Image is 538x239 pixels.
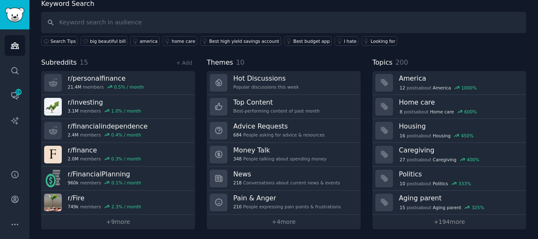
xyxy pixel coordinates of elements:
[433,205,462,210] span: Aging parent
[233,108,320,114] div: Best-performing content of past month
[400,133,405,139] span: 16
[399,84,477,92] div: post s about
[41,95,195,119] a: r/investing3.1Mmembers1.0% / month
[233,146,327,155] h3: Money Talk
[371,38,396,44] div: Looking for
[400,157,405,163] span: 27
[233,84,299,90] div: Popular discussions this week
[399,180,472,187] div: post s about
[68,132,148,138] div: members
[41,12,526,33] input: Keyword search in audience
[233,156,327,162] div: People talking about spending money
[5,85,25,106] a: 19
[114,84,144,90] div: 0.5 % / month
[400,85,405,91] span: 12
[459,181,471,186] div: 333 %
[207,119,361,143] a: Advice Requests684People asking for advice & resources
[293,38,330,44] div: Best budget app
[372,143,526,167] a: Caregiving27postsaboutCaregiving400%
[399,98,520,107] h3: Home care
[207,215,361,229] a: +4more
[172,38,195,44] div: home care
[284,36,332,46] a: Best budget app
[464,109,477,115] div: 600 %
[68,156,79,162] span: 2.0M
[467,157,479,163] div: 400 %
[399,170,520,179] h3: Politics
[200,36,281,46] a: Best high yield savings account
[41,167,195,191] a: r/FinancialPlanning960kmembers0.1% / month
[111,132,141,138] div: 0.4 % / month
[176,60,192,66] a: + Add
[68,132,79,138] span: 2.4M
[41,119,195,143] a: r/financialindependence2.4Mmembers0.4% / month
[68,180,79,186] span: 960k
[430,109,454,115] span: Home care
[400,205,405,210] span: 15
[68,180,141,186] div: members
[399,108,477,116] div: post s about
[396,58,408,66] span: 200
[207,58,233,68] span: Themes
[233,180,340,186] div: Conversations about current news & events
[44,170,62,187] img: FinancialPlanning
[140,38,158,44] div: america
[80,58,88,66] span: 15
[372,215,526,229] a: +194more
[461,133,474,139] div: 450 %
[41,58,77,68] span: Subreddits
[399,204,485,211] div: post s about
[233,194,341,202] h3: Pain & Anger
[372,58,393,68] span: Topics
[68,204,79,210] span: 749k
[433,181,448,186] span: Politics
[68,122,148,131] h3: r/ financialindependence
[50,38,76,44] span: Search Tips
[90,38,126,44] div: big beautiful bill
[41,143,195,167] a: r/finance2.0Mmembers0.3% / month
[68,156,141,162] div: members
[44,194,62,211] img: Fire
[68,170,141,179] h3: r/ FinancialPlanning
[233,122,324,131] h3: Advice Requests
[433,133,451,139] span: Housing
[15,89,22,95] span: 19
[111,156,141,162] div: 0.3 % / month
[233,74,299,83] h3: Hot Discussions
[41,215,195,229] a: +9more
[335,36,359,46] a: I hate
[41,191,195,215] a: r/Fire749kmembers2.3% / month
[399,132,475,139] div: post s about
[372,167,526,191] a: Politics10postsaboutPolitics333%
[233,132,324,138] div: People asking for advice & resources
[233,204,341,210] div: People expressing pain points & frustrations
[44,146,62,163] img: finance
[399,194,520,202] h3: Aging parent
[372,191,526,215] a: Aging parent15postsaboutAging parent325%
[233,204,242,210] span: 210
[207,71,361,95] a: Hot DiscussionsPopular discussions this week
[41,36,78,46] button: Search Tips
[68,74,144,83] h3: r/ personalfinance
[163,36,197,46] a: home care
[472,205,484,210] div: 325 %
[400,109,403,115] span: 8
[130,36,159,46] a: america
[68,204,141,210] div: members
[461,85,477,91] div: 1000 %
[399,146,520,155] h3: Caregiving
[41,71,195,95] a: r/personalfinance21.4Mmembers0.5% / month
[233,156,242,162] span: 348
[399,122,520,131] h3: Housing
[433,85,451,91] span: America
[233,98,320,107] h3: Top Content
[207,143,361,167] a: Money Talk348People talking about spending money
[344,38,356,44] div: I hate
[207,167,361,191] a: News218Conversations about current news & events
[68,108,79,114] span: 3.1M
[68,84,81,90] span: 21.4M
[5,8,24,22] img: GummySearch logo
[399,156,480,163] div: post s about
[372,71,526,95] a: America12postsaboutAmerica1000%
[68,108,141,114] div: members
